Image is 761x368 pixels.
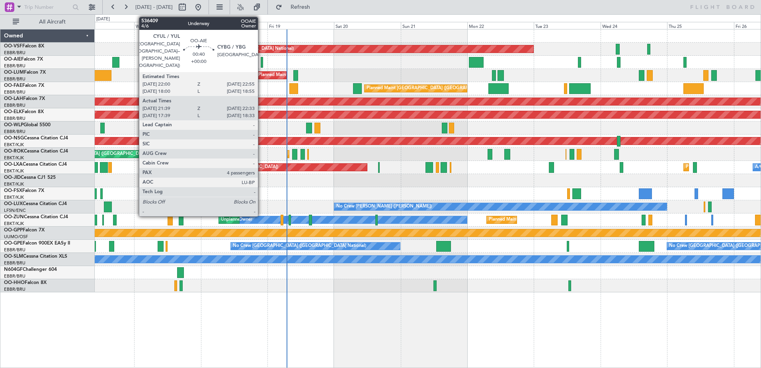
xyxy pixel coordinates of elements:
a: UUMO/OSF [4,234,28,240]
span: OO-FSX [4,188,22,193]
div: Planned Maint Kortrijk-[GEOGRAPHIC_DATA] [489,214,581,226]
span: OO-LAH [4,96,23,101]
span: OO-VSF [4,44,22,49]
span: All Aircraft [21,19,84,25]
a: OO-LUXCessna Citation CJ4 [4,202,67,206]
div: [DATE] [96,16,110,23]
span: OO-GPE [4,241,23,246]
a: EBKT/KJK [4,168,24,174]
span: OO-ROK [4,149,24,154]
a: EBBR/BRU [4,260,25,266]
span: N604GF [4,267,23,272]
span: OO-AIE [4,57,21,62]
a: OO-LUMFalcon 7X [4,70,46,75]
a: EBBR/BRU [4,63,25,69]
span: OO-LUM [4,70,24,75]
div: Sat 20 [334,22,400,29]
div: Tue 23 [534,22,600,29]
span: OO-LXA [4,162,23,167]
span: OO-GPP [4,228,23,233]
span: OO-WLP [4,123,23,127]
div: Thu 18 [201,22,267,29]
a: OO-FSXFalcon 7X [4,188,44,193]
a: EBKT/KJK [4,155,24,161]
a: EBBR/BRU [4,50,25,56]
a: EBBR/BRU [4,286,25,292]
div: Tue 16 [68,22,134,29]
span: Refresh [284,4,317,10]
span: OO-JID [4,175,21,180]
span: OO-SLM [4,254,23,259]
a: EBKT/KJK [4,142,24,148]
span: OO-FAE [4,83,22,88]
a: OO-AIEFalcon 7X [4,57,43,62]
div: Planned Maint Liege [220,122,261,134]
a: OO-ZUNCessna Citation CJ4 [4,215,68,219]
a: OO-HHOFalcon 8X [4,280,47,285]
span: OO-ELK [4,110,22,114]
a: OO-ELKFalcon 8X [4,110,44,114]
span: OO-LUX [4,202,23,206]
a: OO-WLPGlobal 5500 [4,123,51,127]
a: OO-SLMCessna Citation XLS [4,254,67,259]
a: N604GFChallenger 604 [4,267,57,272]
a: EBBR/BRU [4,102,25,108]
a: EBBR/BRU [4,247,25,253]
div: Thu 25 [667,22,734,29]
span: OO-ZUN [4,215,24,219]
div: Planned Maint [GEOGRAPHIC_DATA] ([GEOGRAPHIC_DATA] National) [367,82,511,94]
div: Planned Maint [GEOGRAPHIC_DATA] ([GEOGRAPHIC_DATA]) [153,161,278,173]
a: LFSN/ENC [4,207,26,213]
div: Planned Maint [GEOGRAPHIC_DATA] ([GEOGRAPHIC_DATA] National) [258,69,402,81]
div: AOG Maint [GEOGRAPHIC_DATA] ([GEOGRAPHIC_DATA] National) [156,43,294,55]
div: Owner [239,214,252,226]
a: EBBR/BRU [4,273,25,279]
a: EBBR/BRU [4,129,25,135]
a: OO-VSFFalcon 8X [4,44,44,49]
a: OO-NSGCessna Citation CJ4 [4,136,68,141]
a: EBBR/BRU [4,76,25,82]
a: OO-ROKCessna Citation CJ4 [4,149,68,154]
a: EBKT/KJK [4,221,24,227]
a: OO-JIDCessna CJ1 525 [4,175,56,180]
span: OO-HHO [4,280,25,285]
a: OO-GPEFalcon 900EX EASy II [4,241,70,246]
a: EBBR/BRU [4,115,25,121]
a: EBKT/KJK [4,181,24,187]
a: OO-LAHFalcon 7X [4,96,45,101]
div: Wed 24 [601,22,667,29]
div: No Crew [PERSON_NAME] ([PERSON_NAME]) [336,201,432,213]
a: OO-LXACessna Citation CJ4 [4,162,67,167]
div: Mon 22 [467,22,534,29]
span: OO-NSG [4,136,24,141]
div: Sun 21 [401,22,467,29]
input: Trip Number [24,1,70,13]
span: [DATE] - [DATE] [135,4,173,11]
button: All Aircraft [9,16,86,28]
a: EBBR/BRU [4,89,25,95]
a: OO-FAEFalcon 7X [4,83,44,88]
div: No Crew [GEOGRAPHIC_DATA] ([GEOGRAPHIC_DATA] National) [233,240,366,252]
div: Wed 17 [134,22,201,29]
a: EBKT/KJK [4,194,24,200]
div: Fri 19 [267,22,334,29]
div: Planned Maint Kortrijk-[GEOGRAPHIC_DATA] [289,148,382,160]
button: Refresh [272,1,320,14]
a: OO-GPPFalcon 7X [4,228,45,233]
div: Unplanned Maint [GEOGRAPHIC_DATA]-[GEOGRAPHIC_DATA] [221,214,349,226]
